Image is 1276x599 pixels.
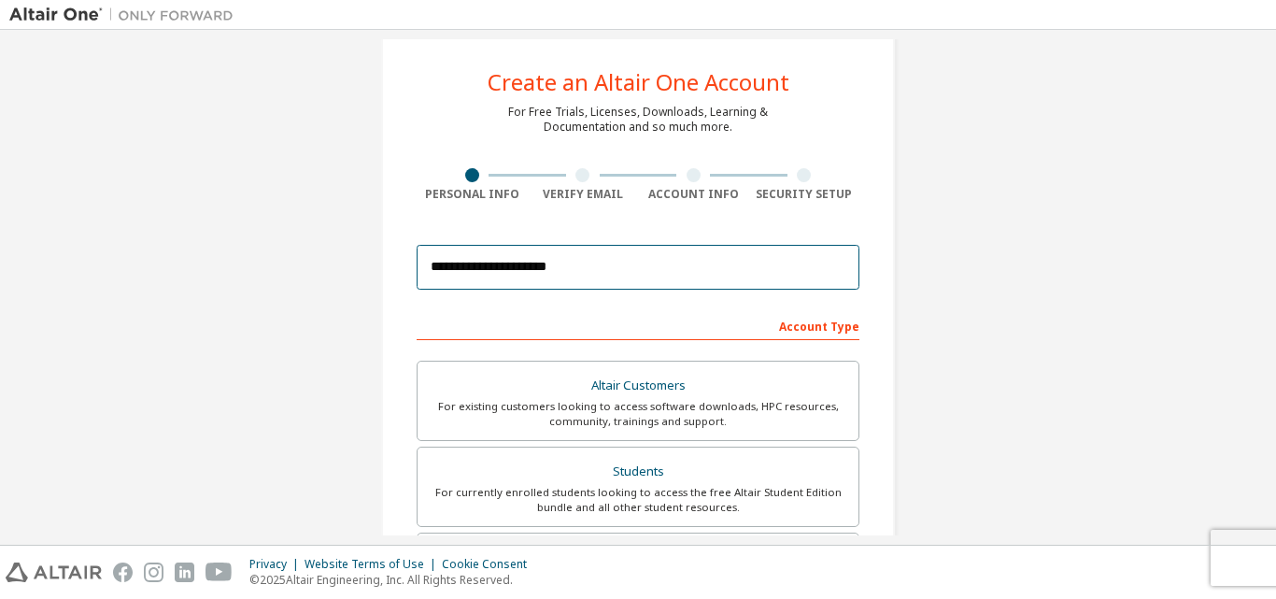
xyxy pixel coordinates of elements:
[749,187,860,202] div: Security Setup
[508,105,768,135] div: For Free Trials, Licenses, Downloads, Learning & Documentation and so much more.
[9,6,243,24] img: Altair One
[417,310,859,340] div: Account Type
[206,563,233,582] img: youtube.svg
[144,563,163,582] img: instagram.svg
[429,399,847,429] div: For existing customers looking to access software downloads, HPC resources, community, trainings ...
[6,563,102,582] img: altair_logo.svg
[249,572,538,588] p: © 2025 Altair Engineering, Inc. All Rights Reserved.
[442,557,538,572] div: Cookie Consent
[429,459,847,485] div: Students
[305,557,442,572] div: Website Terms of Use
[175,563,194,582] img: linkedin.svg
[113,563,133,582] img: facebook.svg
[638,187,749,202] div: Account Info
[417,187,528,202] div: Personal Info
[528,187,639,202] div: Verify Email
[429,373,847,399] div: Altair Customers
[249,557,305,572] div: Privacy
[429,485,847,515] div: For currently enrolled students looking to access the free Altair Student Edition bundle and all ...
[488,71,789,93] div: Create an Altair One Account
